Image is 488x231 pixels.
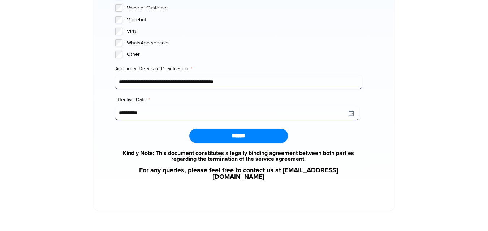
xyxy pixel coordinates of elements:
[115,65,362,72] label: Additional Details of Deactivation
[127,39,362,46] label: WhatsApp services
[127,51,362,58] label: Other
[127,4,362,12] label: Voice of Customer
[127,28,362,35] label: VPN
[115,167,362,180] a: For any queries, please feel free to contact us at [EMAIL_ADDRESS][DOMAIN_NAME]
[115,150,362,162] a: Kindly Note: This document constitutes a legally binding agreement between both parties regarding...
[127,16,362,23] label: Voicebot
[115,96,362,103] label: Effective Date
